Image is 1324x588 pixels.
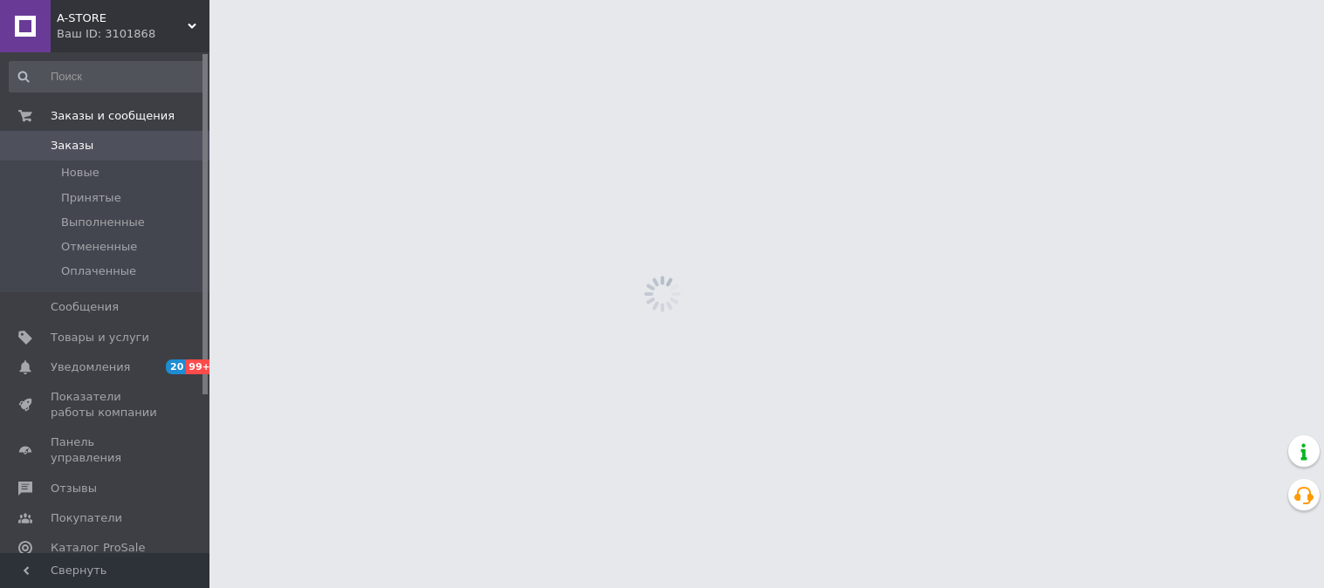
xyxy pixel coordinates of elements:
span: Принятые [61,190,121,206]
span: Уведомления [51,359,130,375]
span: Покупатели [51,510,122,526]
span: Сообщения [51,299,119,315]
span: Показатели работы компании [51,389,161,420]
span: Выполненные [61,215,145,230]
span: Панель управления [51,434,161,466]
span: Каталог ProSale [51,540,145,556]
input: Поиск [9,61,206,92]
span: Заказы [51,138,93,154]
span: Отзывы [51,481,97,496]
span: 99+ [186,359,215,374]
span: A-STORE [57,10,188,26]
span: Заказы и сообщения [51,108,175,124]
span: Оплаченные [61,263,136,279]
span: Новые [61,165,99,181]
span: 20 [166,359,186,374]
span: Товары и услуги [51,330,149,345]
span: Отмененные [61,239,137,255]
div: Ваш ID: 3101868 [57,26,209,42]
